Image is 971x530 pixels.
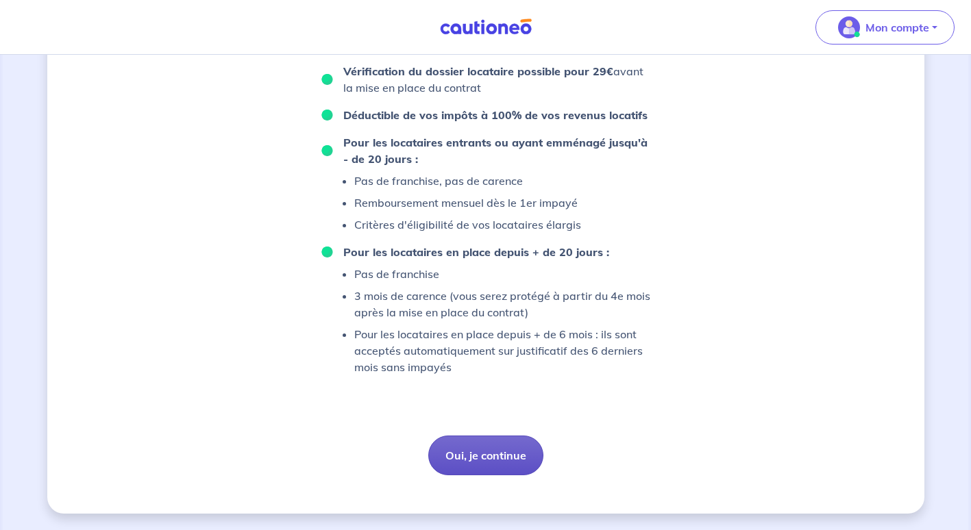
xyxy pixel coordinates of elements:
p: avant la mise en place du contrat [343,63,650,96]
p: 3 mois de carence (vous serez protégé à partir du 4e mois après la mise en place du contrat) [354,288,650,320]
strong: Pour les locataires en place depuis + de 20 jours : [343,245,609,259]
p: Pas de franchise [354,266,650,282]
strong: Déductible de vos impôts à 100% de vos revenus locatifs [343,108,648,122]
button: Oui, je continue [428,436,543,475]
strong: Vérification du dossier locataire possible pour 29€ [343,64,613,78]
p: Pour les locataires en place depuis + de 6 mois : ils sont acceptés automatiquement sur justifica... [354,326,650,375]
p: Critères d'éligibilité de vos locataires élargis [354,216,581,233]
strong: Pour les locataires entrants ou ayant emménagé jusqu'à - de 20 jours : [343,136,648,166]
p: Remboursement mensuel dès le 1er impayé [354,194,581,211]
img: Cautioneo [434,18,537,36]
button: illu_account_valid_menu.svgMon compte [815,10,955,45]
p: Pas de franchise, pas de carence [354,173,581,189]
img: illu_account_valid_menu.svg [838,16,860,38]
p: Mon compte [865,19,929,36]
